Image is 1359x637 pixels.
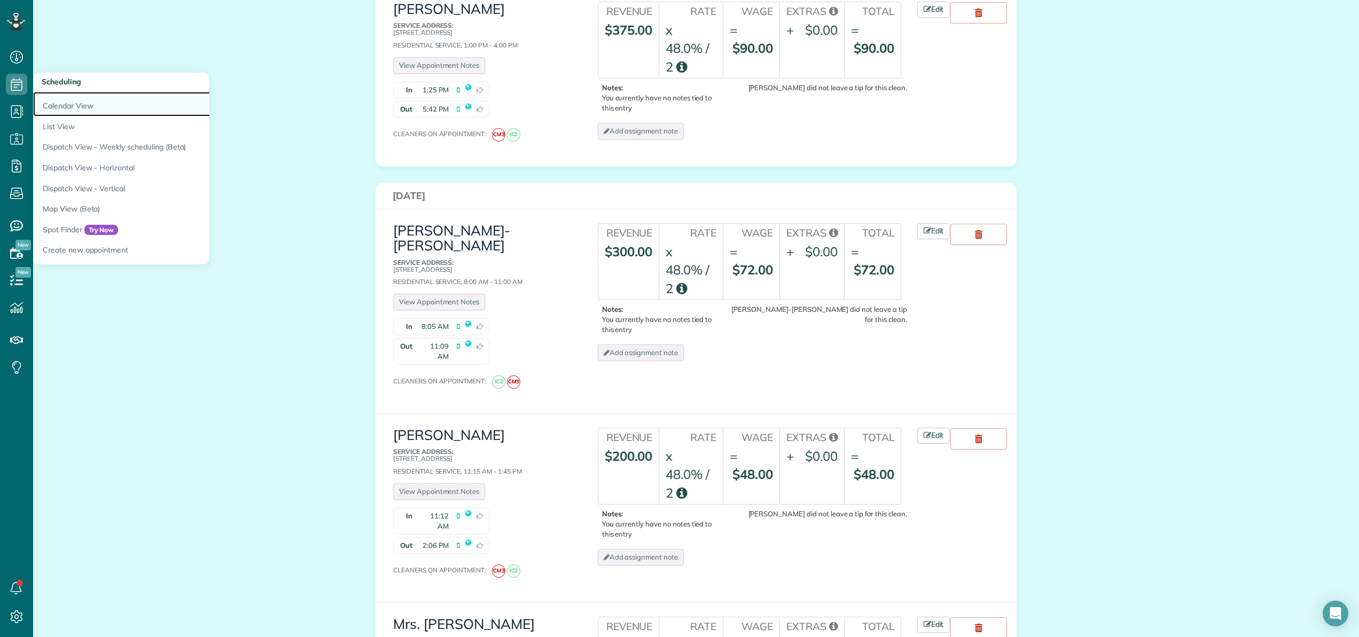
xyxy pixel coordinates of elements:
[779,617,844,634] th: Extras
[605,22,653,38] strong: $375.00
[492,564,505,578] span: CM3
[602,509,623,518] b: Notes:
[393,259,573,286] div: Residential Service, 8:00 AM - 11:00 AM
[659,224,723,240] th: Rate
[393,22,573,36] p: [STREET_ADDRESS]
[598,2,659,19] th: Revenue
[602,83,722,113] p: You currently have no notes tied to this entry
[786,21,794,39] div: +
[730,447,737,465] div: =
[33,240,300,264] a: Create new appointment
[805,21,838,39] div: $0.00
[393,448,573,475] div: Residential Service, 11:15 AM - 1:45 PM
[507,375,520,389] span: CM3
[394,319,415,334] strong: In
[394,538,415,553] strong: Out
[917,2,950,18] a: Edit
[33,137,300,158] a: Dispatch View - Weekly scheduling (Beta)
[598,617,659,634] th: Revenue
[732,40,773,56] strong: $90.00
[666,465,716,502] div: 48.0% / 2
[423,540,449,551] span: 2:06 PM
[393,258,454,266] b: Service Address:
[393,259,573,273] p: [STREET_ADDRESS]
[723,2,779,19] th: Wage
[666,21,673,39] div: x
[33,199,300,219] a: Map View (Beta)
[394,508,415,534] strong: In
[15,240,31,250] span: New
[598,344,684,361] a: Add assignment note
[418,511,449,531] span: 11:12 AM
[418,341,449,361] span: 11:09 AM
[423,85,449,95] span: 1:25 PM
[602,304,722,335] p: You currently have no notes tied to this entry
[666,242,673,261] div: x
[42,77,81,86] span: Scheduling
[507,564,520,578] span: IC2
[393,57,485,74] a: View Appointment Notes
[1323,601,1348,626] div: Open Intercom Messenger
[730,21,737,39] div: =
[666,447,673,465] div: x
[605,448,653,464] strong: $200.00
[33,116,300,137] a: List View
[33,158,300,178] a: Dispatch View - Horizontal
[851,447,858,465] div: =
[33,92,300,116] a: Calendar View
[786,242,794,261] div: +
[659,428,723,445] th: Rate
[805,447,838,465] div: $0.00
[723,224,779,240] th: Wage
[393,566,490,574] span: Cleaners on appointment:
[666,261,716,297] div: 48.0% / 2
[732,466,773,482] strong: $48.00
[779,428,844,445] th: Extras
[844,224,901,240] th: Total
[394,339,415,364] strong: Out
[854,40,894,56] strong: $90.00
[602,509,722,539] p: You currently have no notes tied to this entry
[602,305,623,313] b: Notes:
[393,21,454,29] b: Service Address:
[393,294,485,310] a: View Appointment Notes
[851,21,858,39] div: =
[854,466,894,482] strong: $48.00
[394,82,415,98] strong: In
[602,83,623,92] b: Notes:
[393,222,510,255] a: [PERSON_NAME]-[PERSON_NAME]
[393,426,505,444] a: [PERSON_NAME]
[779,224,844,240] th: Extras
[844,428,901,445] th: Total
[666,39,716,76] div: 48.0% / 2
[492,128,505,141] span: CM3
[393,130,490,138] span: Cleaners on appointment:
[724,83,907,93] div: [PERSON_NAME] did not leave a tip for this clean.
[917,617,950,633] a: Edit
[917,428,950,444] a: Edit
[723,617,779,634] th: Wage
[393,615,535,633] a: Mrs. [PERSON_NAME]
[917,223,950,239] a: Edit
[730,242,737,261] div: =
[659,2,723,19] th: Rate
[423,104,449,114] span: 5:42 PM
[598,224,659,240] th: Revenue
[421,321,449,332] span: 8:05 AM
[854,262,894,278] strong: $72.00
[605,243,653,259] strong: $300.00
[393,448,573,462] p: [STREET_ADDRESS]
[851,242,858,261] div: =
[15,267,31,278] span: New
[844,2,901,19] th: Total
[84,225,119,235] span: Try Now
[723,428,779,445] th: Wage
[393,377,490,385] span: Cleaners on appointment:
[33,219,300,240] a: Spot FinderTry Now
[598,428,659,445] th: Revenue
[805,242,838,261] div: $0.00
[844,617,901,634] th: Total
[394,101,415,117] strong: Out
[732,262,773,278] strong: $72.00
[33,178,300,199] a: Dispatch View - Vertical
